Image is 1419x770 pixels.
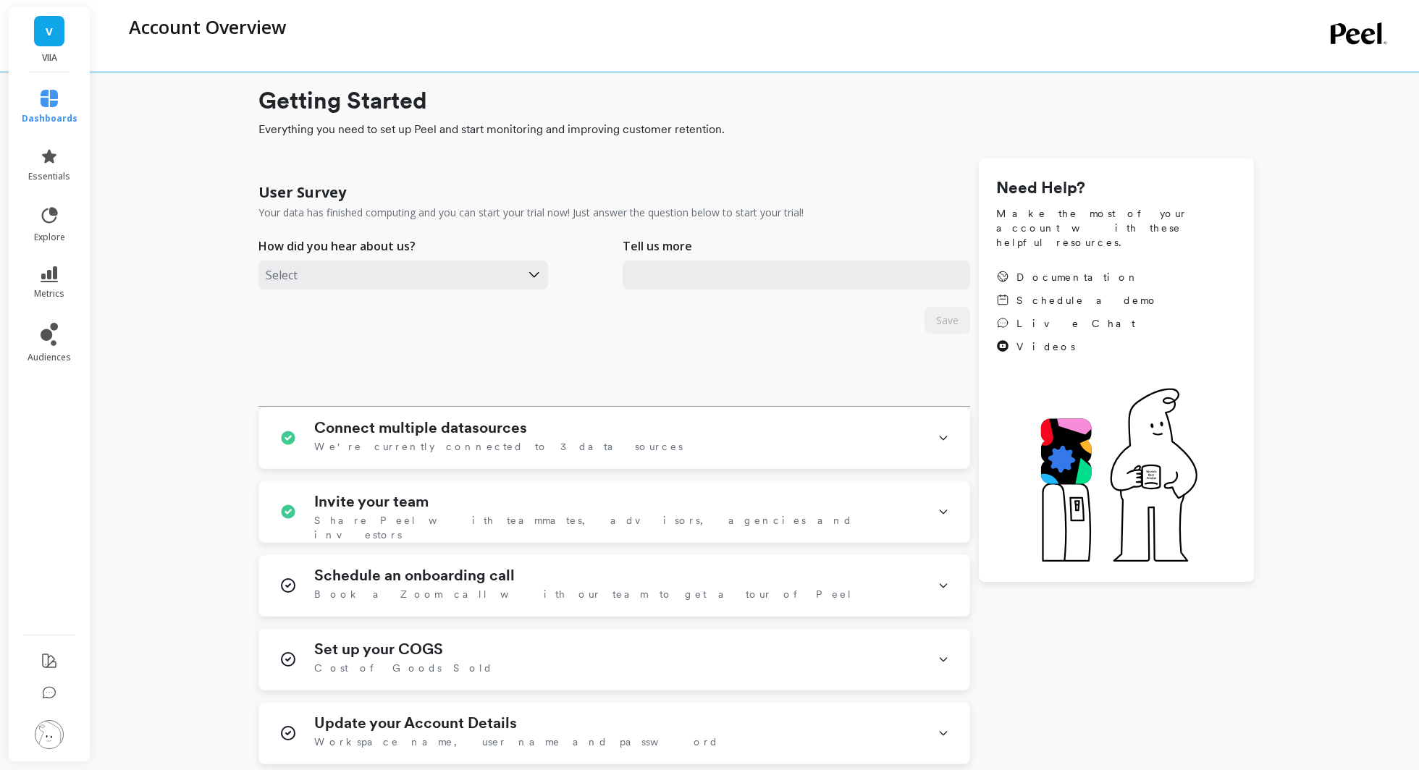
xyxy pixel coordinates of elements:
[1016,339,1075,354] span: Videos
[314,587,853,601] span: Book a Zoom call with our team to get a tour of Peel
[996,293,1158,308] a: Schedule a demo
[258,83,1254,118] h1: Getting Started
[1016,316,1135,331] span: Live Chat
[34,232,65,243] span: explore
[1016,270,1140,284] span: Documentation
[314,714,517,732] h1: Update your Account Details
[314,735,719,749] span: Workspace name, user name and password
[996,206,1237,250] span: Make the most of your account with these helpful resources.
[23,52,76,64] p: VIIA
[22,113,77,124] span: dashboards
[46,23,53,40] span: V
[314,493,429,510] h1: Invite your team
[258,182,346,203] h1: User Survey
[34,288,64,300] span: metrics
[314,661,493,675] span: Cost of Goods Sold
[996,270,1158,284] a: Documentation
[129,14,286,39] p: Account Overview
[258,237,416,255] p: How did you hear about us?
[314,640,443,658] h1: Set up your COGS
[314,513,920,542] span: Share Peel with teammates, advisors, agencies and investors
[35,720,64,749] img: profile picture
[28,171,70,182] span: essentials
[996,176,1237,200] h1: Need Help?
[314,419,527,436] h1: Connect multiple datasources
[314,567,515,584] h1: Schedule an onboarding call
[623,237,692,255] p: Tell us more
[1016,293,1158,308] span: Schedule a demo
[996,339,1158,354] a: Videos
[28,352,71,363] span: audiences
[258,206,804,220] p: Your data has finished computing and you can start your trial now! Just answer the question below...
[314,439,683,454] span: We're currently connected to 3 data sources
[258,121,1254,138] span: Everything you need to set up Peel and start monitoring and improving customer retention.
